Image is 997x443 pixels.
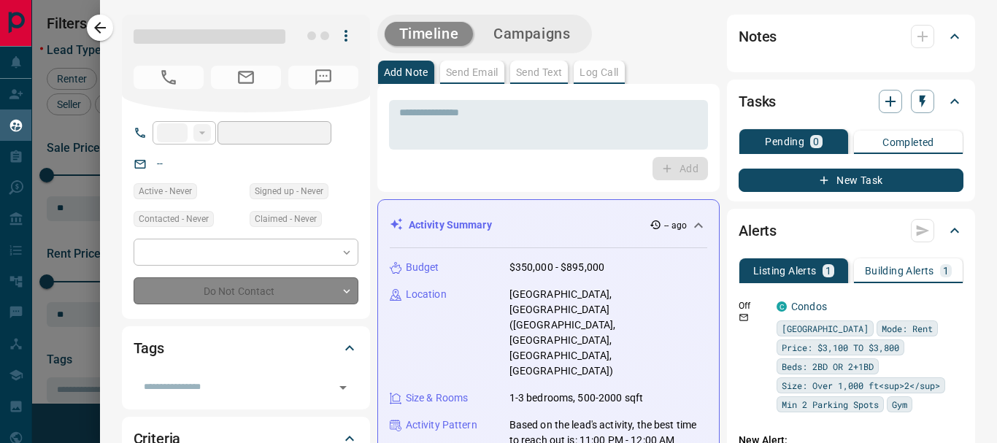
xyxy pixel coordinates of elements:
span: No Number [134,66,204,89]
span: Signed up - Never [255,184,323,199]
button: Open [333,377,353,398]
a: -- [157,158,163,169]
div: Do Not Contact [134,277,358,304]
p: Activity Summary [409,217,492,233]
span: Beds: 2BD OR 2+1BD [782,359,874,374]
span: No Number [288,66,358,89]
span: Size: Over 1,000 ft<sup>2</sup> [782,378,940,393]
p: 1 [825,266,831,276]
p: 0 [813,136,819,147]
span: Active - Never [139,184,192,199]
p: 1 [943,266,949,276]
p: Add Note [384,67,428,77]
h2: Tasks [739,90,776,113]
div: Notes [739,19,963,54]
p: Activity Pattern [406,417,477,433]
p: Listing Alerts [753,266,817,276]
div: Alerts [739,213,963,248]
p: -- ago [664,219,687,232]
p: Location [406,287,447,302]
span: Mode: Rent [882,321,933,336]
p: Pending [765,136,804,147]
p: 1-3 bedrooms, 500-2000 sqft [509,390,644,406]
svg: Email [739,312,749,323]
div: Tags [134,331,358,366]
span: [GEOGRAPHIC_DATA] [782,321,869,336]
span: Min 2 Parking Spots [782,397,879,412]
p: [GEOGRAPHIC_DATA], [GEOGRAPHIC_DATA] ([GEOGRAPHIC_DATA], [GEOGRAPHIC_DATA], [GEOGRAPHIC_DATA], [G... [509,287,707,379]
h2: Notes [739,25,777,48]
div: Tasks [739,84,963,119]
h2: Alerts [739,219,777,242]
span: No Email [211,66,281,89]
span: Price: $3,100 TO $3,800 [782,340,899,355]
p: Budget [406,260,439,275]
span: Claimed - Never [255,212,317,226]
p: $350,000 - $895,000 [509,260,605,275]
div: condos.ca [777,301,787,312]
p: Building Alerts [865,266,934,276]
div: Activity Summary-- ago [390,212,707,239]
span: Gym [892,397,907,412]
button: Timeline [385,22,474,46]
p: Size & Rooms [406,390,469,406]
a: Condos [791,301,827,312]
button: New Task [739,169,963,192]
p: Off [739,299,768,312]
p: Completed [882,137,934,147]
h2: Tags [134,336,164,360]
button: Campaigns [479,22,585,46]
span: Contacted - Never [139,212,209,226]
